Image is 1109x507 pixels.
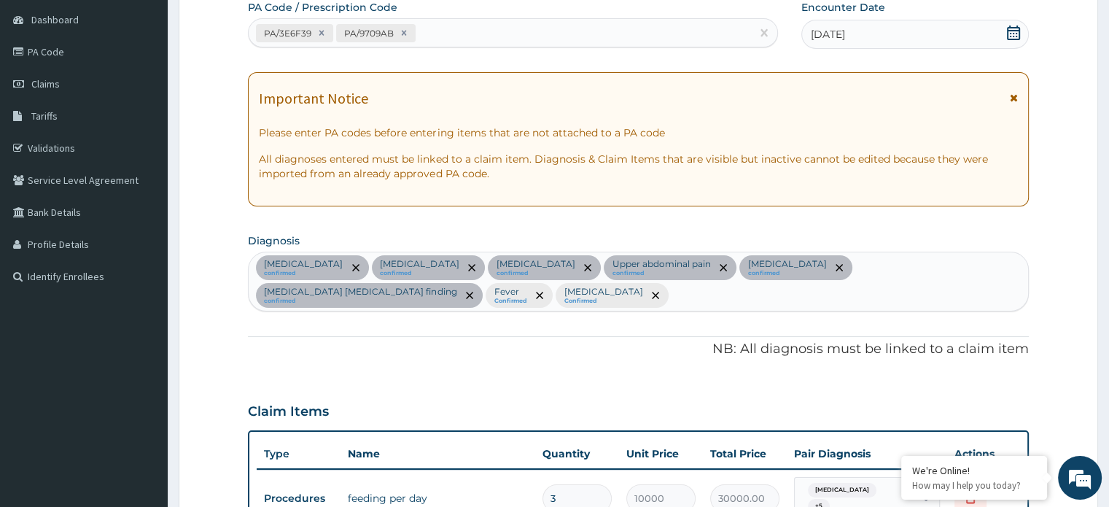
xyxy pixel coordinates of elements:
[27,73,59,109] img: d_794563401_company_1708531726252_794563401
[31,109,58,123] span: Tariffs
[465,261,478,274] span: remove selection option
[535,439,619,468] th: Quantity
[787,439,947,468] th: Pair Diagnosis
[341,439,534,468] th: Name
[349,261,362,274] span: remove selection option
[564,286,642,298] p: [MEDICAL_DATA]
[264,286,456,298] p: [MEDICAL_DATA] [MEDICAL_DATA] finding
[264,298,456,305] small: confirmed
[564,298,642,305] small: Confirmed
[239,7,274,42] div: Minimize live chat window
[619,439,703,468] th: Unit Price
[612,270,710,277] small: confirmed
[912,464,1036,477] div: We're Online!
[85,158,201,305] span: We're online!
[747,258,826,270] p: [MEDICAL_DATA]
[340,25,396,42] div: PA/9709AB
[259,125,1017,140] p: Please enter PA codes before entering items that are not attached to a PA code
[811,27,845,42] span: [DATE]
[947,439,1020,468] th: Actions
[463,289,476,302] span: remove selection option
[7,346,278,397] textarea: Type your message and hit 'Enter'
[649,289,662,302] span: remove selection option
[76,82,245,101] div: Chat with us now
[260,25,314,42] div: PA/3E6F39
[496,258,575,270] p: [MEDICAL_DATA]
[808,483,876,498] span: [MEDICAL_DATA]
[31,77,60,90] span: Claims
[257,441,341,468] th: Type
[833,261,846,274] span: remove selection option
[264,258,343,270] p: [MEDICAL_DATA]
[912,479,1036,492] p: How may I help you today?
[581,261,594,274] span: remove selection option
[612,258,710,270] p: Upper abdominal pain
[494,286,526,298] p: Fever
[264,270,343,277] small: confirmed
[703,439,787,468] th: Total Price
[533,289,546,302] span: remove selection option
[380,270,459,277] small: confirmed
[248,404,329,420] h3: Claim Items
[747,270,826,277] small: confirmed
[248,340,1028,359] p: NB: All diagnosis must be linked to a claim item
[248,233,300,248] label: Diagnosis
[380,258,459,270] p: [MEDICAL_DATA]
[259,152,1017,181] p: All diagnoses entered must be linked to a claim item. Diagnosis & Claim Items that are visible bu...
[259,90,368,107] h1: Important Notice
[717,261,730,274] span: remove selection option
[496,270,575,277] small: confirmed
[494,298,526,305] small: Confirmed
[31,13,79,26] span: Dashboard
